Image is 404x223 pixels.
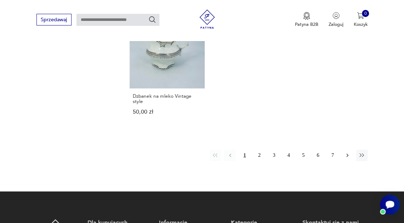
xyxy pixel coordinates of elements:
button: Sprzedawaj [36,14,72,25]
button: Patyna B2B [295,12,318,28]
button: Szukaj [148,16,156,23]
button: 1 [239,150,250,161]
button: 4 [283,150,294,161]
div: 0 [362,10,369,17]
h3: Dzbanek na mleko Vintage style [132,93,202,104]
a: Dzbanek na mleko Vintage styleDzbanek na mleko Vintage style50,00 zł [130,13,205,127]
img: Patyna - sklep z meblami i dekoracjami vintage [195,10,219,29]
button: Zaloguj [329,12,343,28]
button: 6 [312,150,324,161]
a: Sprzedawaj [36,18,72,22]
p: 50,00 zł [132,109,202,115]
img: Ikona koszyka [357,12,364,19]
a: Ikona medaluPatyna B2B [295,12,318,28]
button: 3 [268,150,280,161]
button: 5 [297,150,309,161]
img: Ikona medalu [303,12,310,20]
img: Ikonka użytkownika [332,12,340,19]
button: 7 [327,150,338,161]
p: Zaloguj [329,21,343,28]
iframe: Smartsupp widget button [380,195,400,215]
p: Koszyk [353,21,368,28]
button: 2 [254,150,265,161]
button: 0Koszyk [353,12,368,28]
p: Patyna B2B [295,21,318,28]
